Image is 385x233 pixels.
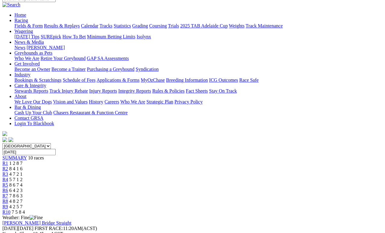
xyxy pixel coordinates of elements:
a: Trials [168,23,179,28]
span: 11:20AM(ACST) [35,226,97,231]
a: R6 [2,188,8,193]
img: facebook.svg [2,137,7,142]
a: Who We Are [14,56,39,61]
a: [DATE] Tips [14,34,39,39]
a: Stay On Track [209,88,237,93]
a: Login To Blackbook [14,121,54,126]
a: Retire Your Greyhound [41,56,86,61]
a: Coursing [149,23,167,28]
img: Search [2,2,20,8]
input: Select date [2,149,56,155]
div: About [14,99,383,105]
div: Greyhounds as Pets [14,56,383,61]
a: R8 [2,199,8,204]
span: 6 4 2 3 [9,188,23,193]
a: Become a Trainer [51,67,86,72]
a: Calendar [81,23,98,28]
a: 2025 TAB Adelaide Cup [180,23,228,28]
div: Wagering [14,34,383,39]
a: SUMMARY [2,155,27,160]
a: Chasers Restaurant & Function Centre [53,110,128,115]
a: Industry [14,72,30,77]
a: Care & Integrity [14,83,46,88]
a: Bookings & Scratchings [14,77,61,83]
a: Racing [14,18,28,23]
a: Cash Up Your Club [14,110,52,115]
span: [DATE] [2,226,33,231]
span: 1 2 8 7 [9,161,23,166]
a: News & Media [14,39,44,45]
a: Injury Reports [89,88,117,93]
a: Race Safe [239,77,258,83]
a: MyOzChase [141,77,165,83]
span: 4 2 5 7 [9,204,23,209]
span: 8 6 7 4 [9,182,23,187]
a: Greyhounds as Pets [14,50,52,55]
a: Tracks [100,23,112,28]
a: How To Bet [63,34,86,39]
span: Weather: Fine [2,215,43,220]
div: Get Involved [14,67,383,72]
a: Rules & Policies [152,88,185,93]
span: 7 8 6 3 [9,193,23,198]
a: Syndication [136,67,159,72]
a: History [89,99,103,104]
a: About [14,94,26,99]
a: Careers [104,99,119,104]
a: R1 [2,161,8,166]
div: News & Media [14,45,383,50]
a: Who We Are [120,99,145,104]
a: Strategic Plan [146,99,173,104]
a: R10 [2,209,11,215]
span: 10 races [28,155,44,160]
span: 7 5 8 4 [12,209,25,215]
a: GAP SA Assessments [87,56,129,61]
a: Integrity Reports [118,88,151,93]
a: Isolynx [137,34,151,39]
a: R5 [2,182,8,187]
a: Minimum Betting Limits [87,34,135,39]
a: Privacy Policy [174,99,203,104]
a: ICG Outcomes [209,77,238,83]
span: 5 7 1 2 [9,177,23,182]
a: Applications & Forms [97,77,140,83]
a: R9 [2,204,8,209]
a: Contact GRSA [14,115,43,121]
img: twitter.svg [8,137,13,142]
a: Vision and Values [53,99,88,104]
div: Industry [14,77,383,83]
span: FIRST RACE: [35,226,63,231]
a: News [14,45,25,50]
a: We Love Our Dogs [14,99,52,104]
a: Get Involved [14,61,40,66]
span: 4 8 2 7 [9,199,23,204]
a: R4 [2,177,8,182]
a: Fields & Form [14,23,43,28]
span: R3 [2,172,8,177]
a: Breeding Information [166,77,208,83]
a: Results & Replays [44,23,80,28]
a: Statistics [114,23,131,28]
a: Grading [132,23,148,28]
span: R2 [2,166,8,171]
span: 4 7 2 1 [9,172,23,177]
a: Track Maintenance [246,23,283,28]
span: [DATE] [2,226,18,231]
a: Fact Sheets [186,88,208,93]
a: R7 [2,193,8,198]
div: Racing [14,23,383,29]
a: Stewards Reports [14,88,48,93]
a: Wagering [14,29,33,34]
span: 8 4 1 6 [9,166,23,171]
a: [PERSON_NAME] [26,45,65,50]
img: logo-grsa-white.png [2,131,7,136]
a: SUREpick [41,34,61,39]
div: Care & Integrity [14,88,383,94]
